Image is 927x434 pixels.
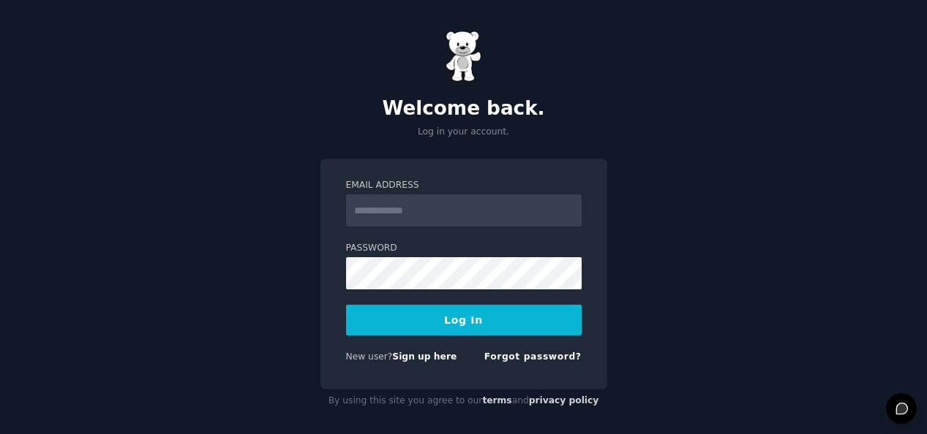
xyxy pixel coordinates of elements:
span: New user? [346,351,393,362]
a: Sign up here [392,351,457,362]
h2: Welcome back. [320,97,607,121]
a: terms [482,395,511,406]
div: By using this site you agree to our and [320,389,607,413]
a: privacy policy [529,395,599,406]
a: Forgot password? [484,351,582,362]
button: Log In [346,305,582,335]
label: Password [346,242,582,255]
img: Gummy Bear [446,31,482,82]
label: Email Address [346,179,582,192]
p: Log in your account. [320,126,607,139]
